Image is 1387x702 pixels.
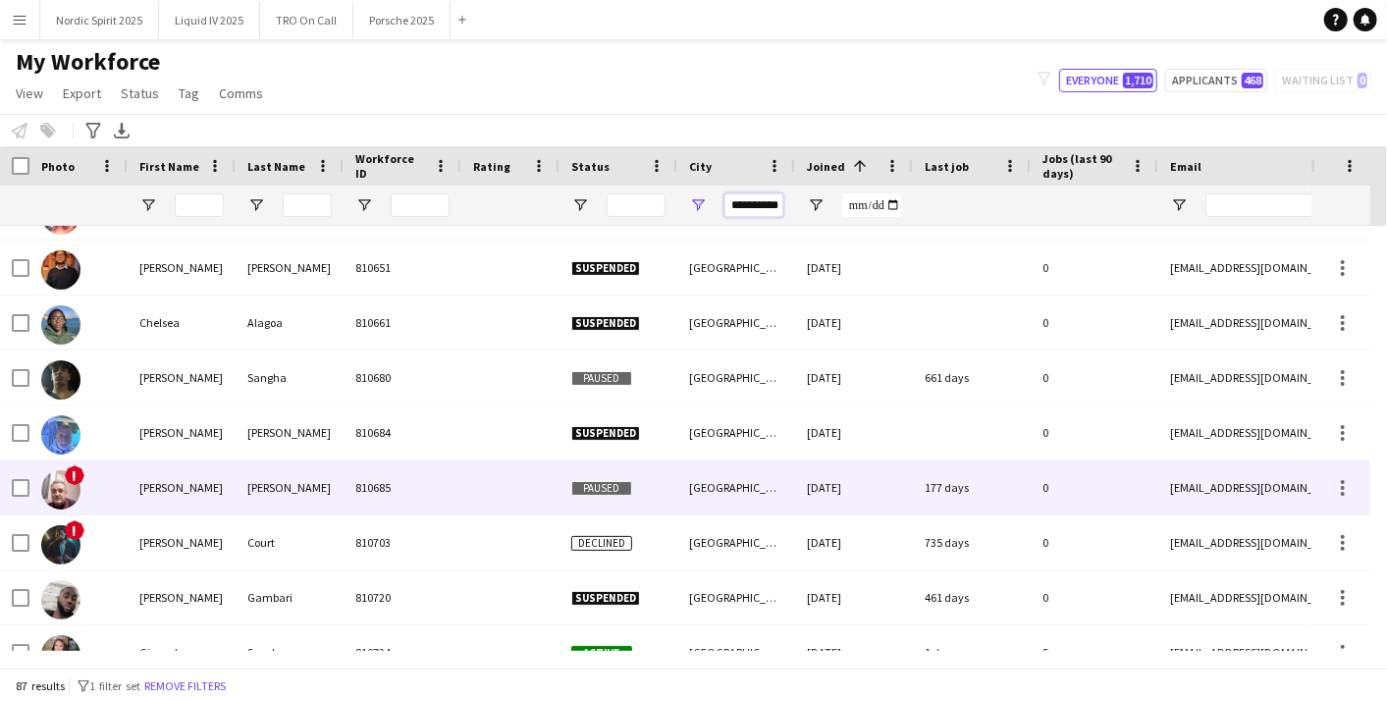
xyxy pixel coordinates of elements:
[41,635,80,675] img: Givenchy Sneekes
[113,81,167,106] a: Status
[795,625,913,679] div: [DATE]
[571,536,632,551] span: Declined
[795,351,913,405] div: [DATE]
[913,351,1031,405] div: 661 days
[913,570,1031,624] div: 461 days
[128,570,236,624] div: [PERSON_NAME]
[55,81,109,106] a: Export
[81,119,105,142] app-action-btn: Advanced filters
[571,646,632,661] span: Active
[689,159,712,174] span: City
[41,470,80,510] img: Stephen Dodd
[260,1,353,39] button: TRO On Call
[139,196,157,214] button: Open Filter Menu
[807,196,825,214] button: Open Filter Menu
[795,460,913,514] div: [DATE]
[571,159,610,174] span: Status
[140,675,230,697] button: Remove filters
[128,625,236,679] div: Givenchy
[1242,73,1263,88] span: 468
[571,261,640,276] span: Suspended
[571,426,640,441] span: Suspended
[175,193,224,217] input: First Name Filter Input
[1031,405,1158,459] div: 0
[236,625,344,679] div: Sneekes
[724,193,783,217] input: City Filter Input
[344,570,461,624] div: 810720
[795,296,913,350] div: [DATE]
[65,465,84,485] span: !
[171,81,207,106] a: Tag
[1170,159,1201,174] span: Email
[795,570,913,624] div: [DATE]
[89,678,140,693] span: 1 filter set
[40,1,159,39] button: Nordic Spirit 2025
[677,515,795,569] div: [GEOGRAPHIC_DATA]
[677,460,795,514] div: [GEOGRAPHIC_DATA]
[677,405,795,459] div: [GEOGRAPHIC_DATA]
[473,159,510,174] span: Rating
[571,371,632,386] span: Paused
[344,241,461,295] div: 810651
[65,520,84,540] span: !
[795,405,913,459] div: [DATE]
[807,159,845,174] span: Joined
[391,193,450,217] input: Workforce ID Filter Input
[677,351,795,405] div: [GEOGRAPHIC_DATA]
[128,460,236,514] div: [PERSON_NAME]
[219,84,263,102] span: Comms
[795,241,913,295] div: [DATE]
[1165,69,1267,92] button: Applicants468
[8,81,51,106] a: View
[344,515,461,569] div: 810703
[795,515,913,569] div: [DATE]
[571,591,640,606] span: Suspended
[677,241,795,295] div: [GEOGRAPHIC_DATA]
[344,296,461,350] div: 810661
[571,481,632,496] span: Paused
[128,241,236,295] div: [PERSON_NAME]
[128,405,236,459] div: [PERSON_NAME]
[353,1,451,39] button: Porsche 2025
[63,84,101,102] span: Export
[607,193,666,217] input: Status Filter Input
[913,460,1031,514] div: 177 days
[1042,151,1123,181] span: Jobs (last 90 days)
[41,525,80,565] img: Craig Court
[283,193,332,217] input: Last Name Filter Input
[41,250,80,290] img: Rishi Raj Roy
[159,1,260,39] button: Liquid IV 2025
[677,296,795,350] div: [GEOGRAPHIC_DATA]
[211,81,271,106] a: Comms
[16,84,43,102] span: View
[139,159,199,174] span: First Name
[16,47,160,77] span: My Workforce
[247,159,305,174] span: Last Name
[1031,625,1158,679] div: 5
[236,460,344,514] div: [PERSON_NAME]
[355,196,373,214] button: Open Filter Menu
[236,570,344,624] div: Gambari
[913,625,1031,679] div: 1 day
[1123,73,1153,88] span: 1,710
[236,515,344,569] div: Court
[344,460,461,514] div: 810685
[677,625,795,679] div: [GEOGRAPHIC_DATA]
[121,84,159,102] span: Status
[344,405,461,459] div: 810684
[689,196,707,214] button: Open Filter Menu
[344,625,461,679] div: 810724
[355,151,426,181] span: Workforce ID
[41,305,80,345] img: Chelsea Alagoa
[913,515,1031,569] div: 735 days
[41,360,80,400] img: Arvind Sangha
[1059,69,1157,92] button: Everyone1,710
[344,351,461,405] div: 810680
[110,119,133,142] app-action-btn: Export XLSX
[236,351,344,405] div: Sangha
[571,196,589,214] button: Open Filter Menu
[1031,241,1158,295] div: 0
[1031,351,1158,405] div: 0
[128,351,236,405] div: [PERSON_NAME]
[1170,196,1188,214] button: Open Filter Menu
